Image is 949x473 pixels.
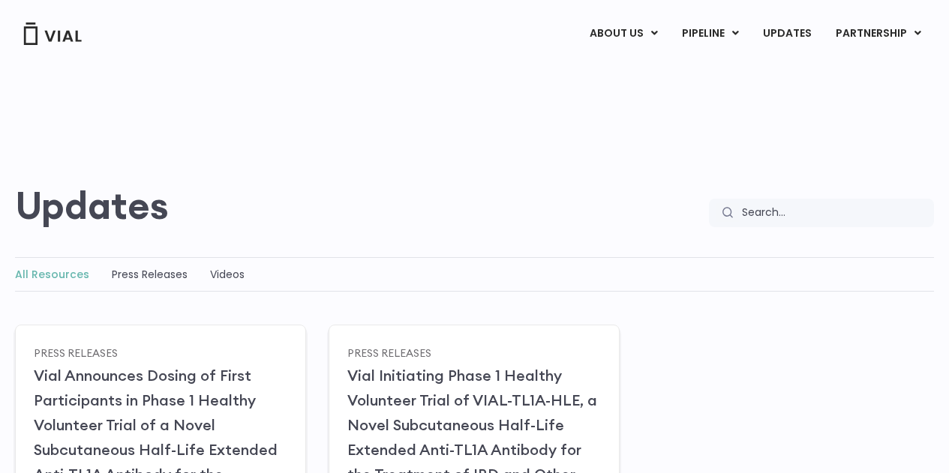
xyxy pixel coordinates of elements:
[347,346,431,359] a: Press Releases
[578,21,669,46] a: ABOUT USMenu Toggle
[15,184,169,227] h2: Updates
[112,267,188,282] a: Press Releases
[15,267,89,282] a: All Resources
[34,346,118,359] a: Press Releases
[751,21,823,46] a: UPDATES
[670,21,750,46] a: PIPELINEMenu Toggle
[824,21,933,46] a: PARTNERSHIPMenu Toggle
[732,199,934,227] input: Search...
[210,267,245,282] a: Videos
[23,22,83,45] img: Vial Logo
